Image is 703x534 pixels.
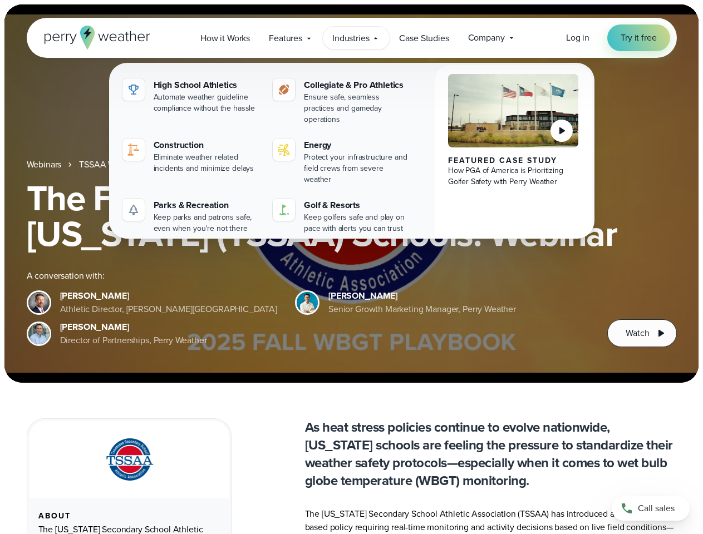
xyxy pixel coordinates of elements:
div: Collegiate & Pro Athletics [304,78,410,92]
a: Collegiate & Pro Athletics Ensure safe, seamless practices and gameday operations [268,74,415,130]
div: A conversation with: [27,269,590,283]
p: As heat stress policies continue to evolve nationwide, [US_STATE] schools are feeling the pressur... [305,418,677,489]
div: Golf & Resorts [304,199,410,212]
img: parks-icon-grey.svg [127,203,140,216]
div: Ensure safe, seamless practices and gameday operations [304,92,410,125]
div: Featured Case Study [448,156,579,165]
span: Case Studies [399,32,449,45]
a: construction perry weather Construction Eliminate weather related incidents and minimize delays [118,134,264,179]
span: Company [468,31,505,44]
nav: Breadcrumb [27,158,677,171]
a: Log in [566,31,589,44]
div: Keep parks and patrons safe, even when you're not there [154,212,260,234]
img: TSSAA-Tennessee-Secondary-School-Athletic-Association.svg [92,434,166,485]
a: Energy Protect your infrastructure and field crews from severe weather [268,134,415,190]
div: [PERSON_NAME] [60,320,207,334]
div: Eliminate weather related incidents and minimize delays [154,152,260,174]
div: Energy [304,139,410,152]
span: Watch [626,327,649,340]
a: Golf & Resorts Keep golfers safe and play on pace with alerts you can trust [268,194,415,239]
a: Parks & Recreation Keep parks and patrons safe, even when you're not there [118,194,264,239]
a: High School Athletics Automate weather guideline compliance without the hassle [118,74,264,118]
span: Try it free [621,31,656,44]
div: [PERSON_NAME] [328,289,516,303]
a: Webinars [27,158,62,171]
div: Keep golfers safe and play on pace with alerts you can trust [304,212,410,234]
div: Athletic Director, [PERSON_NAME][GEOGRAPHIC_DATA] [60,303,278,316]
a: Call sales [612,496,690,521]
div: Automate weather guideline compliance without the hassle [154,92,260,114]
h1: The Fall WBGT Playbook for [US_STATE] (TSSAA) Schools: Webinar [27,180,677,251]
span: Features [269,32,302,45]
img: Brian Wyatt [28,292,50,313]
span: Industries [332,32,369,45]
img: golf-iconV2.svg [277,203,291,216]
button: Watch [607,319,676,347]
img: Spencer Patton, Perry Weather [297,292,318,313]
div: Director of Partnerships, Perry Weather [60,334,207,347]
div: About [38,512,220,521]
div: How PGA of America is Prioritizing Golfer Safety with Perry Weather [448,165,579,187]
a: TSSAA WBGT Fall Playbook [79,158,185,171]
img: energy-icon@2x-1.svg [277,143,291,156]
div: Senior Growth Marketing Manager, Perry Weather [328,303,516,316]
img: highschool-icon.svg [127,83,140,96]
a: Try it free [607,24,670,51]
div: Protect your infrastructure and field crews from severe weather [304,152,410,185]
div: High School Athletics [154,78,260,92]
div: Construction [154,139,260,152]
div: [PERSON_NAME] [60,289,278,303]
span: Log in [566,31,589,44]
a: Case Studies [390,27,458,50]
img: Jeff Wood [28,323,50,344]
img: proathletics-icon@2x-1.svg [277,83,291,96]
a: How it Works [191,27,259,50]
span: Call sales [638,502,675,515]
span: How it Works [200,32,250,45]
div: Parks & Recreation [154,199,260,212]
a: PGA of America, Frisco Campus Featured Case Study How PGA of America is Prioritizing Golfer Safet... [435,65,592,248]
img: PGA of America, Frisco Campus [448,74,579,147]
img: construction perry weather [127,143,140,156]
